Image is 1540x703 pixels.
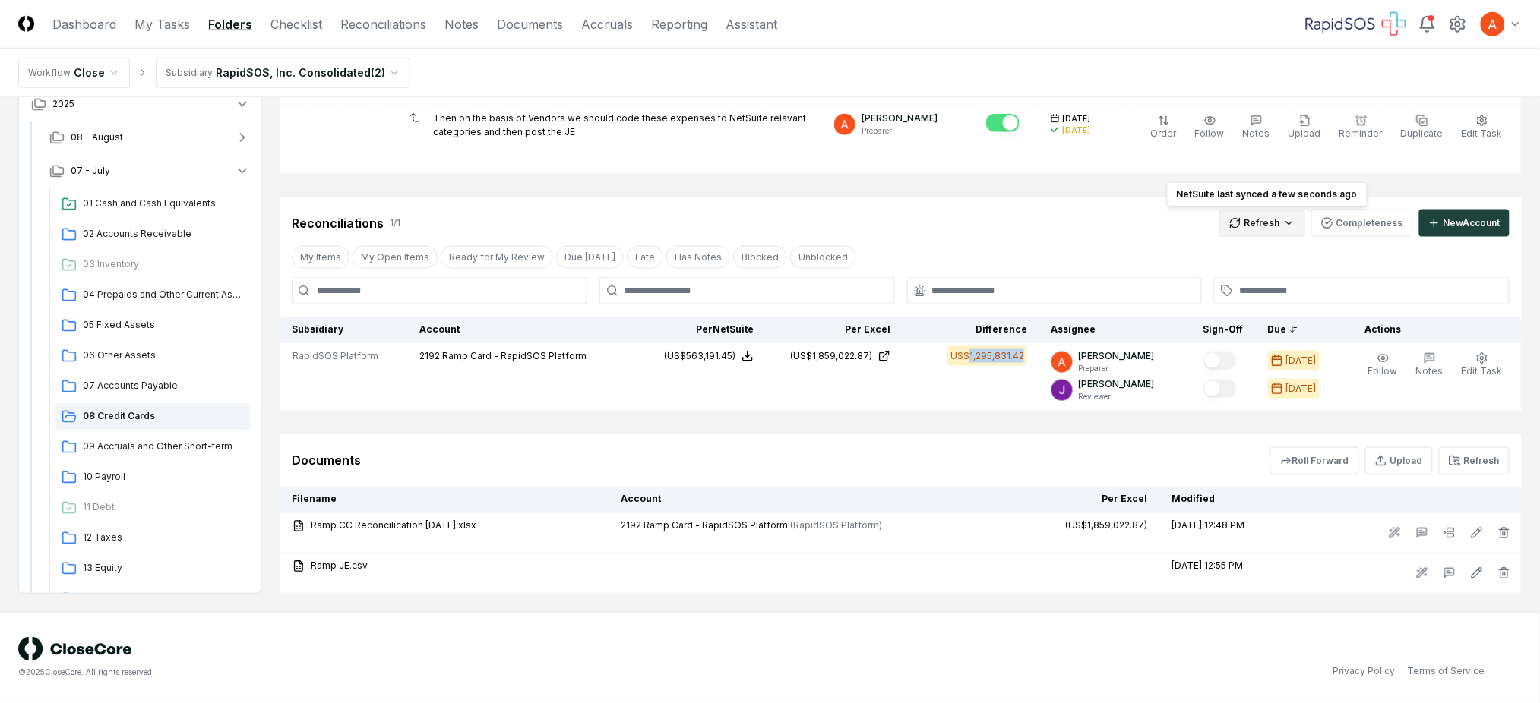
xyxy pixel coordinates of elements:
[986,114,1020,132] button: Mark complete
[208,15,252,33] a: Folders
[83,470,244,484] span: 10 Payroll
[52,15,116,33] a: Dashboard
[353,246,438,269] button: My Open Items
[1285,112,1324,143] button: Upload
[1286,354,1317,367] div: [DATE]
[55,585,250,613] a: 14 Revenue
[1413,349,1447,381] button: Notes
[55,373,250,400] a: 07 Accounts Payable
[1079,377,1155,391] p: [PERSON_NAME]
[71,164,110,178] span: 07 - July
[1219,210,1305,237] button: Refresh
[83,379,244,392] span: 07 Accounts Payable
[1039,317,1191,343] th: Assignee
[292,452,361,470] div: Documents
[1401,128,1444,139] span: Duplicate
[37,121,262,154] button: 08 - August
[1148,112,1180,143] button: Order
[55,464,250,491] a: 10 Payroll
[1167,182,1368,206] div: NetSuite last synced a few seconds ago
[83,227,244,241] span: 02 Accounts Receivable
[766,317,903,343] th: Per Excel
[83,561,244,575] span: 13 Equity
[834,114,855,135] img: ACg8ocK3mdmu6YYpaRl40uhUUGu9oxSxFSb1vbjsnEih2JuwAH1PGA=s96-c
[83,409,244,423] span: 08 Credit Cards
[1368,365,1398,377] span: Follow
[83,197,244,210] span: 01 Cash and Cash Equivalents
[1289,128,1321,139] span: Upload
[1079,391,1155,402] p: Reviewer
[1079,363,1155,374] p: Preparer
[1051,351,1073,373] img: ACg8ocK3mdmu6YYpaRl40uhUUGu9oxSxFSb1vbjsnEih2JuwAH1PGA=s96-c
[1159,513,1301,553] td: [DATE] 12:48 PM
[55,525,250,552] a: 12 Taxes
[55,342,250,370] a: 06 Other Assets
[1063,113,1091,125] span: [DATE]
[83,318,244,332] span: 05 Fixed Assets
[1462,128,1503,139] span: Edit Task
[292,246,349,269] button: My Items
[497,15,563,33] a: Documents
[19,87,262,121] button: 2025
[420,350,441,361] span: 2192
[83,531,244,544] span: 12 Taxes
[1419,210,1510,237] button: NewAccount
[55,251,250,279] a: 03 Inventory
[733,246,787,269] button: Blocked
[390,216,400,230] div: 1 / 1
[83,348,244,362] span: 06 Other Assets
[83,257,244,271] span: 03 Inventory
[293,560,596,573] a: Ramp JE.csv
[790,520,882,531] span: ( RapidSOS Platform )
[55,433,250,461] a: 09 Accruals and Other Short-term Liabilities
[1159,553,1301,594] td: [DATE] 12:55 PM
[664,349,735,363] div: (US$563,191.45)
[1416,365,1444,377] span: Notes
[790,349,872,363] div: (US$1,859,022.87)
[420,323,617,336] div: Account
[726,15,777,33] a: Assistant
[1159,487,1301,513] th: Modified
[280,317,408,343] th: Subsidiary
[55,494,250,522] a: 11 Debt
[790,246,856,269] button: Unblocked
[621,519,1010,533] div: 2192 Ramp Card - RapidSOS Platform
[1268,323,1329,336] div: Due
[1365,447,1433,474] button: Upload
[1151,128,1177,139] span: Order
[1336,112,1386,143] button: Reminder
[443,350,587,361] span: Ramp Card - RapidSOS Platform
[1051,380,1073,401] img: ACg8ocKTC56tjQR6-o9bi8poVV4j_qMfO6M0RniyL9InnBgkmYdNig=s96-c
[1439,447,1510,474] button: Refresh
[1240,112,1273,143] button: Notes
[280,487,609,513] th: Filename
[83,288,244,301] span: 04 Prepaids and Other Current Assets
[1306,12,1406,36] img: RapidSOS logo
[270,15,322,33] a: Checklist
[627,246,663,269] button: Late
[609,487,1023,513] th: Account
[1195,128,1225,139] span: Follow
[1444,216,1500,230] div: New Account
[664,349,754,363] button: (US$563,191.45)
[1286,382,1317,396] div: [DATE]
[1192,112,1228,143] button: Follow
[441,246,553,269] button: Ready for My Review
[651,15,707,33] a: Reporting
[778,349,890,363] a: (US$1,859,022.87)
[950,349,1024,363] div: US$1,295,831.42
[1203,380,1237,398] button: Mark complete
[55,282,250,309] a: 04 Prepaids and Other Current Assets
[55,555,250,582] a: 13 Equity
[1462,365,1503,377] span: Edit Task
[1339,128,1383,139] span: Reminder
[134,15,190,33] a: My Tasks
[1203,351,1237,370] button: Mark complete
[1270,447,1359,474] button: Roll Forward
[292,214,384,232] div: Reconciliations
[1459,349,1506,381] button: Edit Task
[433,112,810,139] p: Then on the basis of Vendors we should code these expenses to NetSuite relavant categories and th...
[18,637,132,661] img: logo
[340,15,426,33] a: Reconciliations
[1063,125,1091,136] div: [DATE]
